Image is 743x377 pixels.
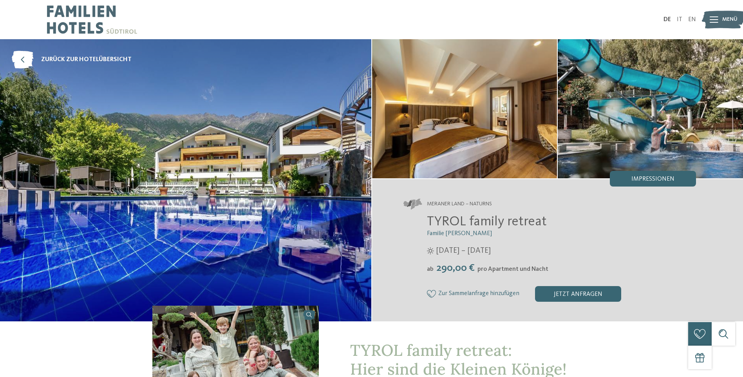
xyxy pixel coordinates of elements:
[372,39,557,178] img: Das Familienhotel in Naturns der Extraklasse
[677,16,682,23] a: IT
[427,230,492,237] span: Familie [PERSON_NAME]
[427,266,434,272] span: ab
[438,290,519,297] span: Zur Sammelanfrage hinzufügen
[427,200,492,208] span: Meraner Land – Naturns
[722,16,738,24] span: Menü
[41,55,132,64] span: zurück zur Hotelübersicht
[631,176,674,182] span: Impressionen
[427,215,547,228] span: TYROL family retreat
[688,16,696,23] a: EN
[535,286,621,302] div: jetzt anfragen
[12,51,132,69] a: zurück zur Hotelübersicht
[663,16,671,23] a: DE
[427,247,434,254] i: Öffnungszeiten im Sommer
[436,245,491,256] span: [DATE] – [DATE]
[477,266,548,272] span: pro Apartment und Nacht
[434,263,477,273] span: 290,00 €
[558,39,743,178] img: Das Familienhotel in Naturns der Extraklasse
